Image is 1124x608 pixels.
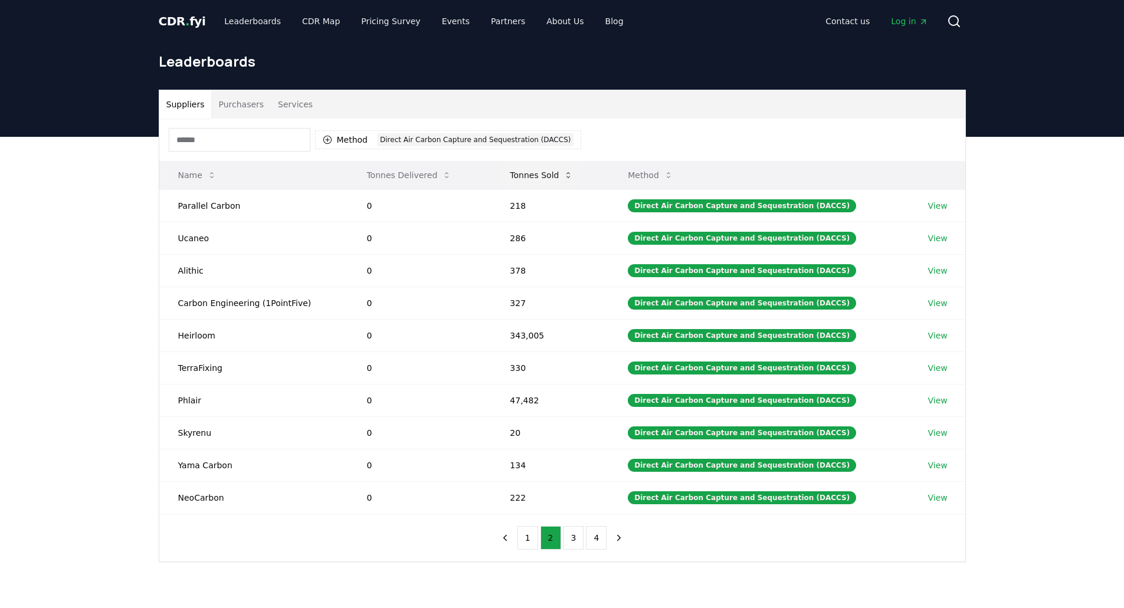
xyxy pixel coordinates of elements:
[609,526,629,550] button: next page
[586,526,607,550] button: 4
[491,351,609,384] td: 330
[159,351,348,384] td: TerraFixing
[315,130,582,149] button: MethodDirect Air Carbon Capture and Sequestration (DACCS)
[348,384,491,416] td: 0
[928,265,948,277] a: View
[881,11,937,32] a: Log in
[628,394,856,407] div: Direct Air Carbon Capture and Sequestration (DACCS)
[352,11,430,32] a: Pricing Survey
[215,11,633,32] nav: Main
[491,481,609,514] td: 222
[928,200,948,212] a: View
[159,13,206,29] a: CDR.fyi
[491,416,609,449] td: 20
[293,11,349,32] a: CDR Map
[348,416,491,449] td: 0
[495,526,515,550] button: previous page
[491,189,609,222] td: 218
[596,11,633,32] a: Blog
[491,287,609,319] td: 327
[159,189,348,222] td: Parallel Carbon
[491,319,609,351] td: 343,005
[348,351,491,384] td: 0
[491,384,609,416] td: 47,482
[211,90,271,119] button: Purchasers
[928,297,948,309] a: View
[628,459,856,472] div: Direct Air Carbon Capture and Sequestration (DACCS)
[537,11,593,32] a: About Us
[481,11,535,32] a: Partners
[928,362,948,374] a: View
[185,14,189,28] span: .
[348,222,491,254] td: 0
[215,11,290,32] a: Leaderboards
[928,459,948,471] a: View
[348,481,491,514] td: 0
[628,199,856,212] div: Direct Air Carbon Capture and Sequestration (DACCS)
[491,222,609,254] td: 286
[491,449,609,481] td: 134
[628,491,856,504] div: Direct Air Carbon Capture and Sequestration (DACCS)
[628,361,856,374] div: Direct Air Carbon Capture and Sequestration (DACCS)
[348,287,491,319] td: 0
[159,287,348,319] td: Carbon Engineering (1PointFive)
[159,319,348,351] td: Heirloom
[816,11,879,32] a: Contact us
[540,526,561,550] button: 2
[517,526,538,550] button: 1
[432,11,479,32] a: Events
[628,297,856,310] div: Direct Air Carbon Capture and Sequestration (DACCS)
[159,90,212,119] button: Suppliers
[816,11,937,32] nav: Main
[563,526,584,550] button: 3
[628,232,856,245] div: Direct Air Carbon Capture and Sequestration (DACCS)
[357,163,461,187] button: Tonnes Delivered
[891,15,928,27] span: Log in
[159,416,348,449] td: Skyrenu
[159,254,348,287] td: Alithic
[628,329,856,342] div: Direct Air Carbon Capture and Sequestration (DACCS)
[159,449,348,481] td: Yama Carbon
[928,330,948,341] a: View
[491,254,609,287] td: 378
[159,384,348,416] td: Phlair
[928,395,948,406] a: View
[928,232,948,244] a: View
[928,492,948,504] a: View
[628,264,856,277] div: Direct Air Carbon Capture and Sequestration (DACCS)
[348,449,491,481] td: 0
[159,222,348,254] td: Ucaneo
[928,427,948,439] a: View
[348,254,491,287] td: 0
[271,90,320,119] button: Services
[159,481,348,514] td: NeoCarbon
[348,319,491,351] td: 0
[169,163,226,187] button: Name
[348,189,491,222] td: 0
[500,163,582,187] button: Tonnes Sold
[159,52,966,71] h1: Leaderboards
[628,426,856,439] div: Direct Air Carbon Capture and Sequestration (DACCS)
[159,14,206,28] span: CDR fyi
[618,163,683,187] button: Method
[377,133,574,146] div: Direct Air Carbon Capture and Sequestration (DACCS)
